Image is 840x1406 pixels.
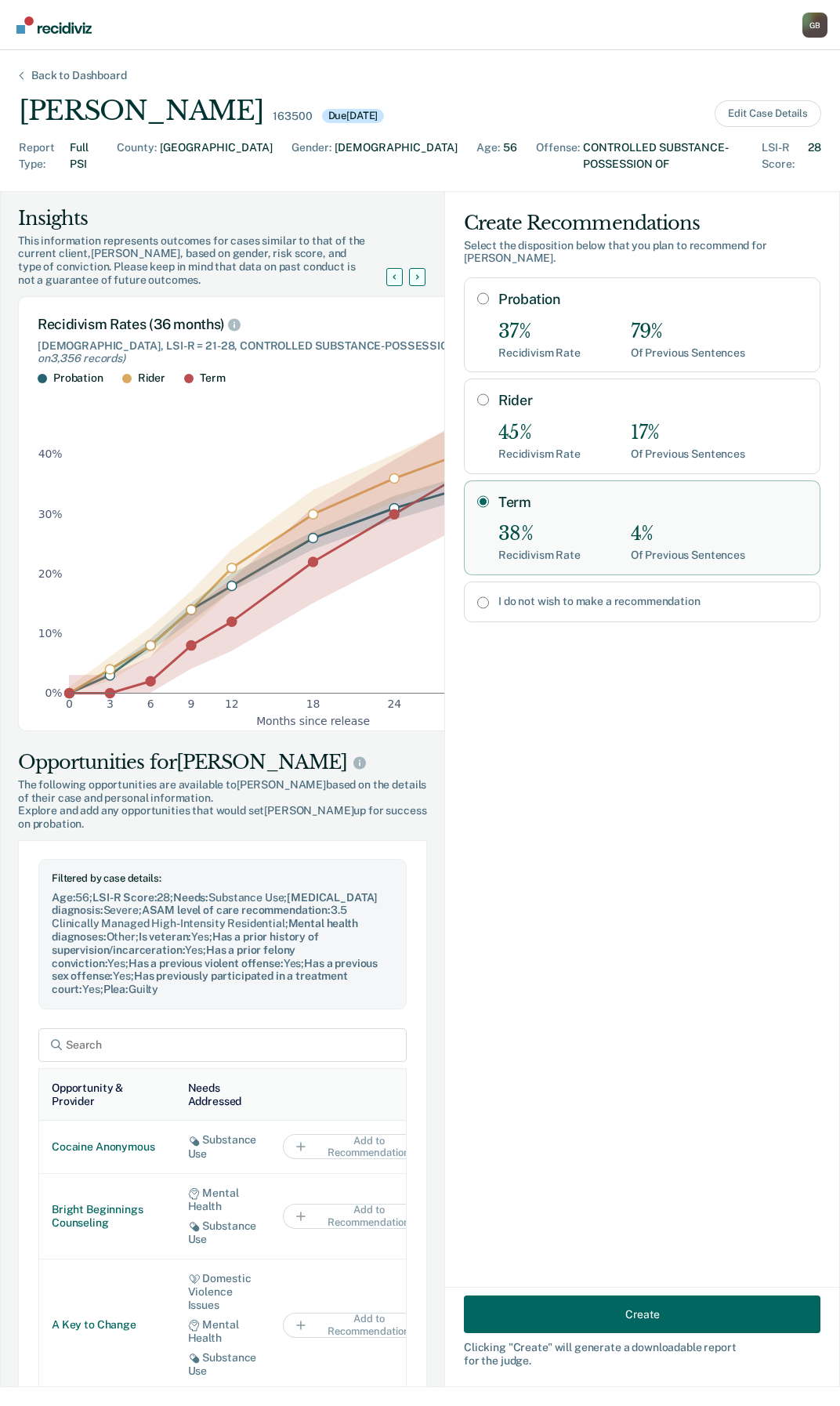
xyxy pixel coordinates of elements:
span: ASAM level of care recommendation : [142,904,331,916]
div: CONTROLLED SUBSTANCE-POSSESSION OF [583,140,743,172]
g: x-axis label [256,715,370,727]
div: Mental Health [188,1187,258,1213]
div: Bright Beginnings Counseling [52,1203,163,1230]
div: A Key to Change [52,1318,163,1332]
button: Edit Case Details [715,100,821,127]
div: 79% [631,321,745,343]
span: Mental health diagnoses : [52,917,358,943]
div: Report Type : [19,140,67,172]
text: Months since release [256,715,370,727]
div: LSI-R Score : [762,140,805,172]
div: 28 [808,140,821,172]
g: y-axis tick label [38,448,63,699]
button: Profile dropdown button [802,13,827,38]
label: Probation [498,291,807,308]
div: Due [DATE] [322,109,385,123]
div: Of Previous Sentences [631,346,745,360]
span: The following opportunities are available to [PERSON_NAME] based on the details of their case and... [18,778,427,805]
div: Select the disposition below that you plan to recommend for [PERSON_NAME] . [464,239,820,266]
div: 56 [503,140,517,172]
div: 45% [498,422,581,444]
div: 38% [498,523,581,545]
div: 163500 [273,110,312,123]
div: Back to Dashboard [13,69,146,82]
div: Gender : [291,140,331,172]
text: 12 [225,698,239,710]
span: (Based on 3,356 records ) [38,339,556,365]
div: Opportunity & Provider [52,1082,163,1108]
text: 9 [188,698,195,710]
div: Of Previous Sentences [631,549,745,562]
div: G B [802,13,827,38]
div: Substance Use [188,1133,258,1160]
div: Clicking " Create " will generate a downloadable report for the judge. [464,1341,820,1368]
button: Add to Recommendation [283,1313,440,1338]
span: LSI-R Score : [92,891,157,904]
div: Of Previous Sentences [631,448,745,461]
div: Opportunities for [PERSON_NAME] [18,750,427,775]
div: [GEOGRAPHIC_DATA] [160,140,273,172]
text: 6 [147,698,154,710]
div: Insights [18,206,405,231]
div: Term [200,371,225,385]
text: 10% [38,627,63,640]
span: Has a prior history of supervision/incarceration : [52,930,319,956]
text: 0 [66,698,73,710]
div: Mental Health [188,1318,258,1345]
text: 18 [306,698,320,710]
button: Add to Recommendation [283,1134,440,1159]
g: dot [65,420,562,698]
div: Substance Use [188,1219,258,1246]
text: 20% [38,567,63,580]
div: Full PSI [70,140,98,172]
g: x-axis tick label [66,698,563,710]
div: [PERSON_NAME] [19,95,263,127]
div: 56 ; 28 ; Substance Use ; Severe ; 3.5 Clinically Managed High-Intensity Residential ; Other ; Ye... [52,891,393,996]
div: 4% [631,523,745,545]
div: Domestic Violence Issues [188,1272,258,1312]
span: Needs : [173,891,208,904]
span: Age : [52,891,75,904]
label: Term [498,494,807,511]
div: [DEMOGRAPHIC_DATA] [335,140,458,172]
span: Has previously participated in a treatment court : [52,969,348,995]
label: I do not wish to make a recommendation [498,595,807,608]
div: 37% [498,321,581,343]
div: Filtered by case details: [52,872,393,885]
div: Age : [476,140,500,172]
div: This information represents outcomes for cases similar to that of the current client, [PERSON_NAM... [18,234,405,287]
button: Create [464,1295,820,1333]
text: 24 [387,698,401,710]
button: Add to Recommendation [283,1204,440,1229]
div: Recidivism Rate [498,448,581,461]
div: Probation [53,371,103,385]
div: Recidivism Rate [498,346,581,360]
div: Offense : [536,140,580,172]
div: Create Recommendations [464,211,820,236]
text: 30% [38,508,63,520]
g: area [69,400,556,693]
div: Needs Addressed [188,1082,258,1108]
span: Has a previous sex offense : [52,957,378,983]
div: Cocaine Anonymous [52,1140,163,1154]
input: Search [38,1028,407,1062]
div: Recidivism Rates (36 months) [38,316,589,333]
label: Rider [498,392,807,409]
text: 0% [45,687,63,699]
span: Has a prior felony conviction : [52,944,295,969]
text: 40% [38,448,63,461]
div: Rider [138,371,165,385]
div: [DEMOGRAPHIC_DATA], LSI-R = 21-28, CONTROLLED SUBSTANCE-POSSESSION OF offenses [38,339,589,366]
div: County : [117,140,157,172]
span: Plea : [103,983,129,995]
span: Explore and add any opportunities that would set [PERSON_NAME] up for success on probation. [18,804,427,831]
img: Recidiviz [16,16,92,34]
div: Substance Use [188,1351,258,1378]
div: 17% [631,422,745,444]
text: 3 [107,698,114,710]
div: Recidivism Rate [498,549,581,562]
span: Is veteran : [139,930,191,943]
span: Has a previous violent offense : [129,957,284,969]
span: [MEDICAL_DATA] diagnosis : [52,891,378,917]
